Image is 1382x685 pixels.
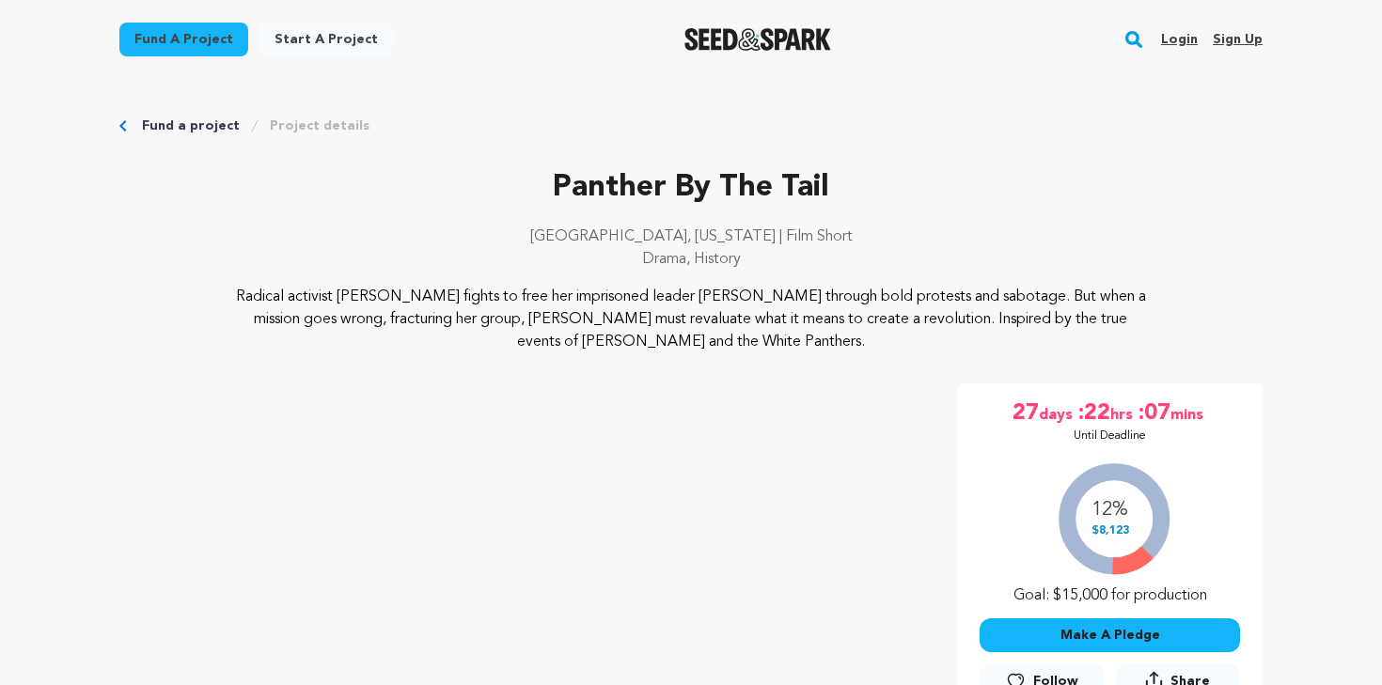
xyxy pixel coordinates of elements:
[1170,398,1207,428] span: mins
[119,226,1263,248] p: [GEOGRAPHIC_DATA], [US_STATE] | Film Short
[1076,398,1110,428] span: :22
[1039,398,1076,428] span: days
[234,286,1149,353] p: Radical activist [PERSON_NAME] fights to free her imprisoned leader [PERSON_NAME] through bold pr...
[270,117,369,135] a: Project details
[1013,398,1039,428] span: 27
[980,618,1240,652] button: Make A Pledge
[142,117,240,135] a: Fund a project
[684,28,832,51] img: Seed&Spark Logo Dark Mode
[1137,398,1170,428] span: :07
[119,248,1263,271] p: Drama, History
[1074,428,1146,444] p: Until Deadline
[1161,24,1198,54] a: Login
[119,23,248,56] a: Fund a project
[1110,398,1137,428] span: hrs
[119,117,1263,135] div: Breadcrumb
[1213,24,1263,54] a: Sign up
[259,23,393,56] a: Start a project
[684,28,832,51] a: Seed&Spark Homepage
[119,165,1263,210] p: Panther By The Tail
